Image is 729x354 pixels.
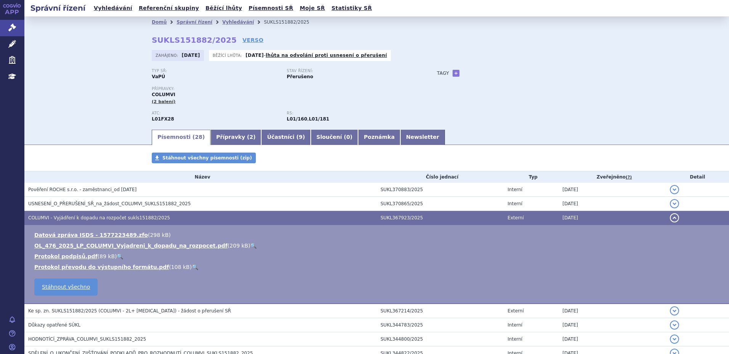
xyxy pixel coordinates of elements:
a: Sloučení (0) [311,130,358,145]
button: detail [670,185,679,194]
span: Externí [507,215,523,220]
span: 298 kB [150,232,169,238]
span: 9 [299,134,303,140]
td: SUKL370883/2025 [377,183,504,197]
a: Protokol podpisů.pdf [34,253,98,259]
td: [DATE] [559,211,666,225]
p: Typ SŘ: [152,69,279,73]
strong: VaPÚ [152,74,165,79]
span: 209 kB [230,243,248,249]
a: Moje SŘ [297,3,327,13]
span: 28 [195,134,202,140]
div: , [287,111,422,122]
a: + [453,70,459,77]
strong: glofitamab pro indikaci relabující / refrakterní difuzní velkobuněčný B-lymfom (DLBCL) [309,116,329,122]
button: detail [670,199,679,208]
span: COLUMVI - Vyjádření k dopadu na rozpočet sukls151882/2025 [28,215,170,220]
span: Stáhnout všechny písemnosti (zip) [162,155,252,161]
a: Písemnosti SŘ [246,3,295,13]
a: Statistiky SŘ [329,3,374,13]
span: Běžící lhůta: [213,52,244,58]
button: detail [670,213,679,222]
span: 2 [249,134,253,140]
a: Správní řízení [177,19,212,25]
a: 🔍 [117,253,123,259]
a: lhůta na odvolání proti usnesení o přerušení [266,53,387,58]
span: Externí [507,308,523,314]
a: VERSO [242,36,263,44]
td: SUKL344783/2025 [377,318,504,332]
a: Vyhledávání [222,19,254,25]
a: Běžící lhůty [203,3,244,13]
span: HODNOTÍCÍ_ZPRÁVA_COLUMVI_SUKLS151882_2025 [28,336,146,342]
td: SUKL367214/2025 [377,304,504,318]
th: Zveřejněno [559,171,666,183]
a: 🔍 [192,264,198,270]
td: [DATE] [559,183,666,197]
button: detail [670,335,679,344]
li: ( ) [34,253,721,260]
li: ( ) [34,242,721,249]
h2: Správní řízení [24,3,92,13]
strong: monoklonální protilátky a konjugáty protilátka – léčivo [287,116,307,122]
strong: Přerušeno [287,74,313,79]
span: Interní [507,322,522,328]
td: SUKL344800/2025 [377,332,504,346]
span: Zahájeno: [156,52,180,58]
td: [DATE] [559,304,666,318]
abbr: (?) [626,175,632,180]
li: ( ) [34,263,721,271]
li: SUKLS151882/2025 [264,16,319,28]
span: Interní [507,187,522,192]
span: (2 balení) [152,99,176,104]
th: Typ [504,171,559,183]
td: SUKL370865/2025 [377,197,504,211]
span: Důkazy opatřené SÚKL [28,322,80,328]
span: Pověření ROCHE s.r.o. - zaměstnanci_od 03.09.2025 [28,187,136,192]
span: COLUMVI [152,92,175,97]
a: Účastníci (9) [261,130,310,145]
td: SUKL367923/2025 [377,211,504,225]
a: Newsletter [400,130,445,145]
strong: SUKLS151882/2025 [152,35,237,45]
span: 0 [346,134,350,140]
a: Písemnosti (28) [152,130,210,145]
a: Vyhledávání [92,3,135,13]
strong: [DATE] [246,53,264,58]
strong: GLOFITAMAB [152,116,174,122]
th: Název [24,171,377,183]
span: Ke sp. zn. SUKLS151882/2025 (COLUMVI - 2L+ DLBCL) - žádost o přerušení SŘ [28,308,231,314]
li: ( ) [34,231,721,239]
span: 89 kB [100,253,115,259]
strong: [DATE] [182,53,200,58]
span: Interní [507,201,522,206]
a: Protokol převodu do výstupního formátu.pdf [34,264,169,270]
p: Stav řízení: [287,69,414,73]
p: RS: [287,111,414,116]
a: Přípravky (2) [210,130,261,145]
a: Stáhnout všechny písemnosti (zip) [152,153,256,163]
td: [DATE] [559,318,666,332]
a: Referenční skupiny [136,3,201,13]
a: Datová zpráva ISDS - 1577223489.zfo [34,232,148,238]
button: detail [670,320,679,330]
th: Číslo jednací [377,171,504,183]
button: detail [670,306,679,315]
span: 108 kB [171,264,190,270]
a: 🔍 [250,243,257,249]
th: Detail [666,171,729,183]
p: ATC: [152,111,279,116]
td: [DATE] [559,197,666,211]
a: OL_476_2025_LP_COLUMVI_Vyjadreni_k_dopadu_na_rozpocet.pdf [34,243,228,249]
a: Poznámka [358,130,400,145]
span: Interní [507,336,522,342]
span: USNESENÍ_O_PŘERUŠENÍ_SŘ_na_žádost_COLUMVI_SUKLS151882_2025 [28,201,191,206]
a: Stáhnout všechno [34,278,98,296]
p: Přípravky: [152,87,422,91]
h3: Tagy [437,69,449,78]
td: [DATE] [559,332,666,346]
p: - [246,52,387,58]
a: Domů [152,19,167,25]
